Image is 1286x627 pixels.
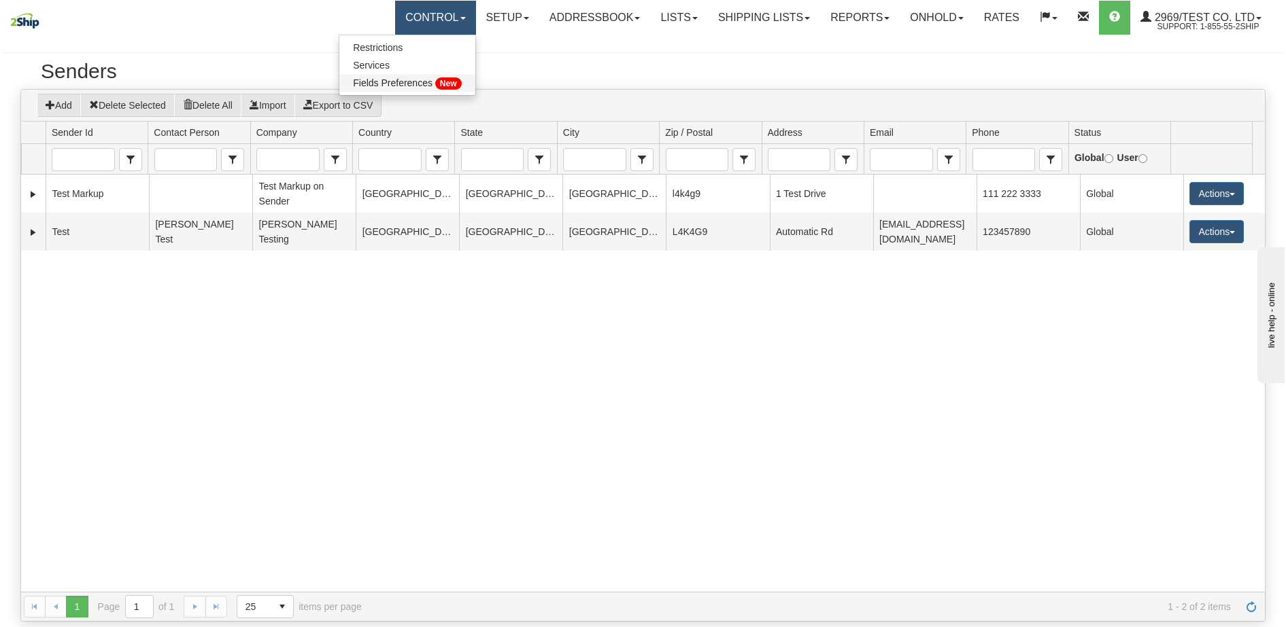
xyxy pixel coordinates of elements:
[174,94,241,117] button: Delete All
[426,149,448,171] span: select
[459,175,562,213] td: [GEOGRAPHIC_DATA]
[460,126,483,139] span: State
[977,213,1080,251] td: 123457890
[1240,596,1262,617] a: Refresh
[666,213,769,251] td: L4K4G9
[476,1,539,35] a: Setup
[564,149,626,171] input: City
[246,600,263,613] span: 25
[870,126,894,139] span: Email
[10,12,126,22] div: live help - online
[120,149,141,171] span: select
[900,1,973,35] a: OnHold
[1075,150,1113,165] label: Global
[256,126,297,139] span: Company
[974,1,1030,35] a: Rates
[148,144,250,175] td: filter cell
[52,126,93,139] span: Sender Id
[352,144,454,175] td: filter cell
[973,149,1035,171] input: Phone
[237,595,294,618] span: Page sizes drop down
[768,149,830,171] input: Address
[864,144,966,175] td: filter cell
[659,144,761,175] td: filter cell
[149,213,252,251] td: [PERSON_NAME] Test
[1151,12,1255,23] span: 2969/Test Co. Ltd
[1117,150,1147,165] label: User
[324,149,346,171] span: select
[733,149,755,171] span: select
[539,1,651,35] a: Addressbook
[666,149,728,171] input: Zip / Postal
[870,149,932,171] input: Email
[252,175,356,213] td: Test Markup on Sender
[1170,144,1252,175] td: filter cell
[1068,144,1170,175] td: filter cell
[221,148,244,171] span: Contact Person
[665,126,713,139] span: Zip / Postal
[324,148,347,171] span: Company
[46,175,149,213] td: Test Markup
[977,175,1080,213] td: 111 222 3333
[252,213,356,251] td: [PERSON_NAME] Testing
[80,94,175,117] button: Delete Selected
[873,213,977,251] td: [EMAIL_ADDRESS][DOMAIN_NAME]
[1138,154,1147,163] input: User
[562,213,666,251] td: [GEOGRAPHIC_DATA]
[339,74,475,92] a: Fields Preferences New
[462,149,524,171] input: State
[1104,154,1113,163] input: Global
[631,149,653,171] span: select
[1189,182,1244,205] button: Actions
[630,148,654,171] span: City
[426,148,449,171] span: Country
[557,144,659,175] td: filter cell
[984,12,1019,23] span: Rates
[353,60,390,71] span: Services
[66,596,88,617] span: Page 1
[241,94,295,117] button: Import
[1130,1,1272,35] a: 2969/Test Co. Ltd Support: 1-855-55-2SHIP
[356,213,459,251] td: [GEOGRAPHIC_DATA]
[1255,244,1285,382] iframe: chat widget
[563,126,579,139] span: City
[358,126,392,139] span: Country
[770,175,873,213] td: 1 Test Drive
[46,144,148,175] td: filter cell
[222,149,243,171] span: select
[155,149,217,171] input: Contact Person
[98,595,175,618] span: Page of 1
[937,148,960,171] span: Email
[353,42,403,53] span: Restrictions
[1075,126,1102,139] span: Status
[762,144,864,175] td: filter cell
[666,175,769,213] td: l4k4g9
[257,149,319,171] input: Company
[250,144,352,175] td: filter cell
[562,175,666,213] td: [GEOGRAPHIC_DATA]
[435,77,462,90] span: New
[52,149,114,171] input: Sender Id
[966,144,1068,175] td: filter cell
[154,126,220,139] span: Contact Person
[1039,148,1062,171] span: Phone
[732,148,756,171] span: Zip / Postal
[768,126,802,139] span: Address
[835,149,857,171] span: select
[459,213,562,251] td: [GEOGRAPHIC_DATA]
[294,94,382,117] button: Export to CSV
[1189,220,1244,243] button: Actions
[1080,175,1183,213] td: Global
[126,596,153,617] input: Page 1
[7,3,42,38] img: logo2969.jpg
[237,595,362,618] span: items per page
[119,148,142,171] span: Sender Id
[356,175,459,213] td: [GEOGRAPHIC_DATA]
[395,1,475,35] a: Control
[770,213,873,251] td: Automatic Rd
[650,1,707,35] a: Lists
[353,77,433,88] span: Fields Preferences
[381,601,1231,612] span: 1 - 2 of 2 items
[359,149,421,171] input: Country
[41,60,1245,82] h2: Senders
